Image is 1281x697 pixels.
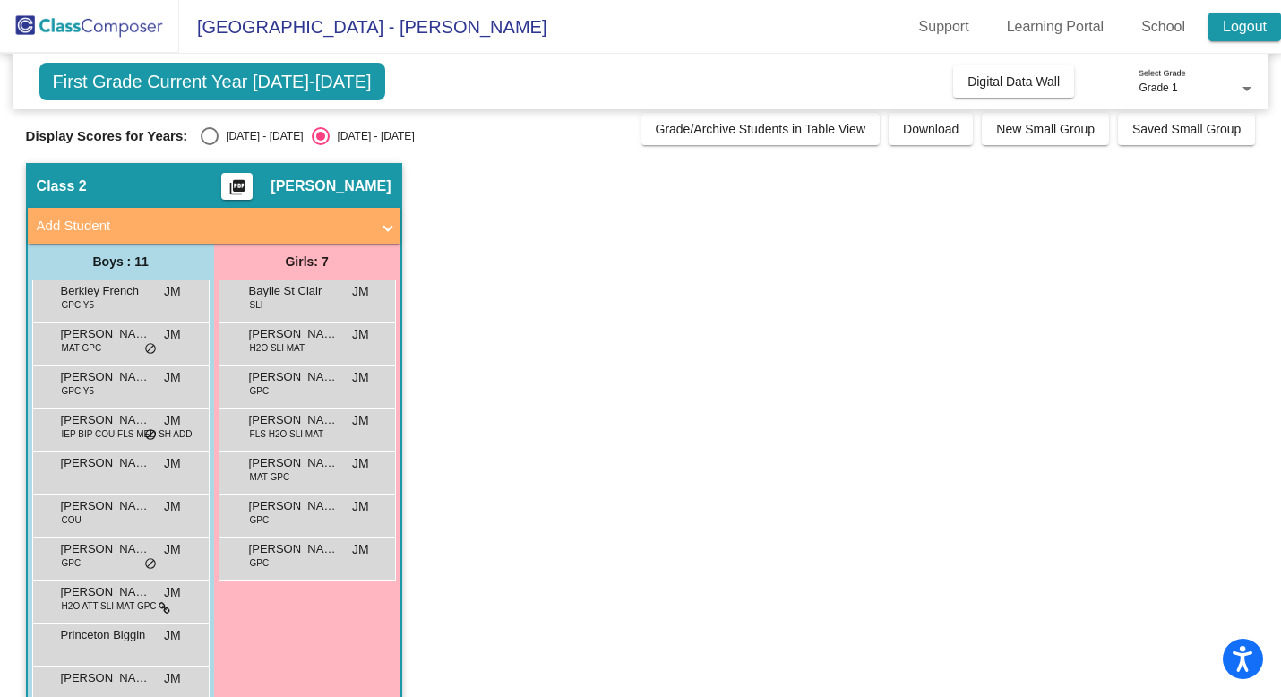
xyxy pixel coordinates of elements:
span: H2O SLI MAT [250,341,305,355]
span: JM [164,282,181,301]
span: [PERSON_NAME] [249,497,339,515]
span: [PERSON_NAME] [61,669,150,687]
div: Girls: 7 [214,244,400,280]
span: JM [352,325,369,344]
span: [PERSON_NAME] [PERSON_NAME] [61,325,150,343]
span: JM [352,368,369,387]
a: Logout [1208,13,1281,41]
span: [PERSON_NAME] [249,411,339,429]
span: [PERSON_NAME] [PERSON_NAME] [61,454,150,472]
span: GPC Y5 [62,298,95,312]
span: GPC [250,513,270,527]
span: do_not_disturb_alt [144,342,157,357]
div: [DATE] - [DATE] [219,128,303,144]
span: JM [352,497,369,516]
span: IEP BIP COU FLS MED SH ADD [62,427,193,441]
span: MAT GPC [62,341,102,355]
span: JM [164,583,181,602]
button: Saved Small Group [1118,113,1255,145]
span: JM [164,325,181,344]
span: [PERSON_NAME] [249,368,339,386]
span: MAT GPC [250,470,290,484]
span: JM [352,411,369,430]
span: [PERSON_NAME] [61,368,150,386]
button: Digital Data Wall [953,65,1074,98]
span: New Small Group [996,122,1095,136]
span: Class 2 [37,177,87,195]
span: First Grade Current Year [DATE]-[DATE] [39,63,385,100]
span: Grade 1 [1139,82,1177,94]
span: Berkley French [61,282,150,300]
span: GPC [62,556,82,570]
span: [PERSON_NAME] [271,177,391,195]
span: GPC [250,384,270,398]
span: GPC Y5 [62,384,95,398]
span: JM [164,368,181,387]
a: Support [905,13,984,41]
span: H2O ATT SLI MAT GPC [62,599,157,613]
span: JM [164,411,181,430]
span: [PERSON_NAME] [61,497,150,515]
a: School [1127,13,1199,41]
span: Baylie St Clair [249,282,339,300]
span: JM [352,282,369,301]
span: [PERSON_NAME] [249,325,339,343]
span: JM [164,669,181,688]
span: JM [164,626,181,645]
span: Saved Small Group [1132,122,1241,136]
span: [PERSON_NAME] [249,454,339,472]
button: Print Students Details [221,173,253,200]
a: Learning Portal [993,13,1119,41]
span: [PERSON_NAME] [61,540,150,558]
span: Display Scores for Years: [26,128,188,144]
span: COU [62,513,82,527]
span: Princeton Biggin [61,626,150,644]
mat-radio-group: Select an option [201,127,414,145]
span: FLS H2O SLI MAT [250,427,324,441]
span: [PERSON_NAME] [61,583,150,601]
span: JM [164,540,181,559]
span: [PERSON_NAME] [61,411,150,429]
span: GPC [250,556,270,570]
div: [DATE] - [DATE] [330,128,414,144]
span: [GEOGRAPHIC_DATA] - [PERSON_NAME] [179,13,546,41]
span: Grade/Archive Students in Table View [656,122,866,136]
span: do_not_disturb_alt [144,557,157,572]
div: Boys : 11 [28,244,214,280]
span: JM [352,540,369,559]
span: SLI [250,298,263,312]
mat-panel-title: Add Student [37,216,370,237]
span: JM [352,454,369,473]
span: Digital Data Wall [967,74,1060,89]
button: Grade/Archive Students in Table View [641,113,881,145]
span: JM [164,454,181,473]
mat-expansion-panel-header: Add Student [28,208,400,244]
button: New Small Group [982,113,1109,145]
span: Download [903,122,959,136]
span: [PERSON_NAME] [249,540,339,558]
button: Download [889,113,973,145]
mat-icon: picture_as_pdf [227,178,248,203]
span: JM [164,497,181,516]
span: do_not_disturb_alt [144,428,157,443]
